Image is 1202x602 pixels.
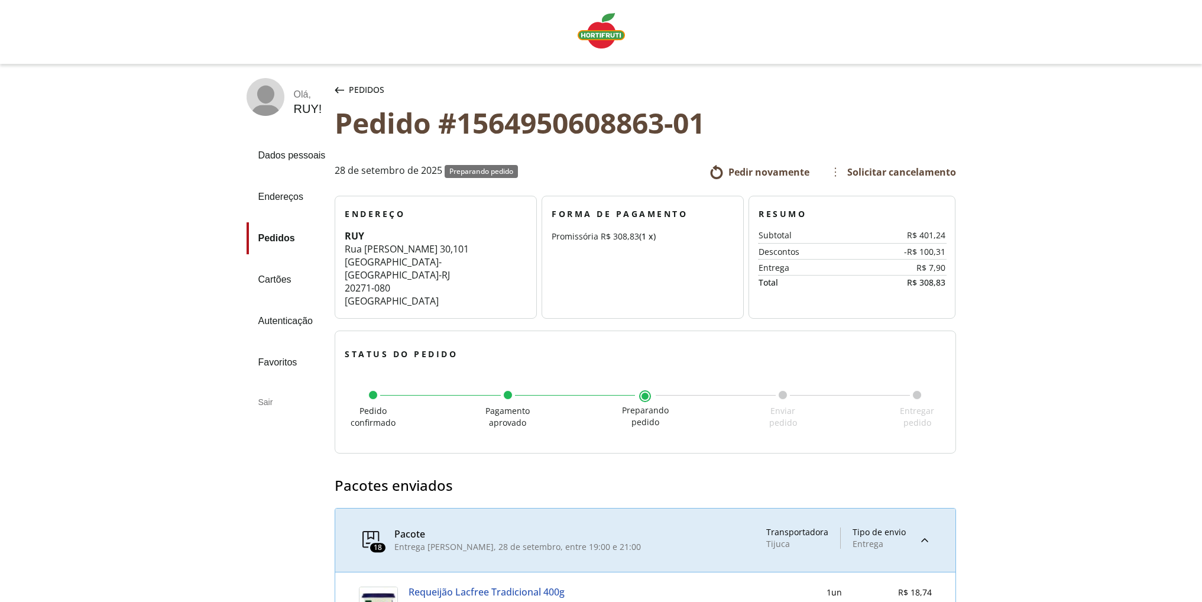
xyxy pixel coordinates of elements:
[394,529,641,539] div: Pacote
[552,208,734,220] h3: Forma de Pagamento
[871,263,945,273] div: R$ 7,90
[442,268,450,281] span: RJ
[332,78,387,102] button: Pedidos
[247,305,326,337] a: Autenticação
[852,278,945,287] div: R$ 308,83
[898,587,932,598] span: R$ 18,74
[247,388,326,416] div: Sair
[345,255,439,268] span: [GEOGRAPHIC_DATA]
[853,539,906,549] div: Entrega
[394,542,641,552] div: Entrega [PERSON_NAME], 28 de setembro, entre 19:00 e 21:00
[552,230,734,242] div: Promissória
[335,165,442,178] span: 28 de setembro de 2025
[345,242,438,255] span: Rua [PERSON_NAME]
[639,231,656,242] span: (1 x)
[449,166,513,176] span: Preparando pedido
[345,348,458,360] span: Status do pedido
[345,294,439,308] span: [GEOGRAPHIC_DATA]
[766,539,828,549] div: Tijuca
[759,263,871,273] div: Entrega
[828,163,956,182] a: Solicitar cancelamento
[409,587,565,597] a: Requeijão Lacfree Tradicional 400g
[871,231,945,240] div: R$ 401,24
[451,242,453,255] span: ,
[345,281,390,294] span: 20271-080
[871,247,945,257] div: -R$ 100,31
[349,84,384,96] span: Pedidos
[335,509,955,572] summary: 18PacoteEntrega [PERSON_NAME], 28 de setembro, entre 19:00 e 21:00TransportadoraTijucaTipo de env...
[709,165,809,179] a: Pedir novamente
[247,181,326,213] a: Endereços
[335,477,955,494] h3: Pacotes enviados
[247,264,326,296] a: Cartões
[294,102,322,116] div: RUY !
[601,231,639,242] span: R$ 308,83
[759,278,852,287] div: Total
[766,527,828,537] div: Transportadora
[335,106,955,139] div: Pedido #1564950608863-01
[374,544,382,552] span: 18
[351,405,396,428] span: Pedido confirmado
[759,247,871,257] div: Descontos
[247,347,326,378] a: Favoritos
[247,140,326,171] a: Dados pessoais
[453,242,469,255] span: 101
[827,587,842,598] div: 1 un
[294,89,322,100] div: Olá ,
[578,13,625,48] img: Logo
[345,208,527,220] h3: Endereço
[622,404,669,428] span: Preparando pedido
[853,527,906,537] div: Tipo de envio
[728,166,809,179] span: Pedir novamente
[573,8,630,56] a: Logo
[759,231,871,240] div: Subtotal
[345,268,439,281] span: [GEOGRAPHIC_DATA]
[900,405,934,428] span: Entregar pedido
[440,242,451,255] span: 30
[769,405,797,428] span: Enviar pedido
[247,222,326,254] a: Pedidos
[759,208,945,220] h3: Resumo
[485,405,530,428] span: Pagamento aprovado
[439,255,442,268] span: -
[439,268,442,281] span: -
[345,229,364,242] strong: RUY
